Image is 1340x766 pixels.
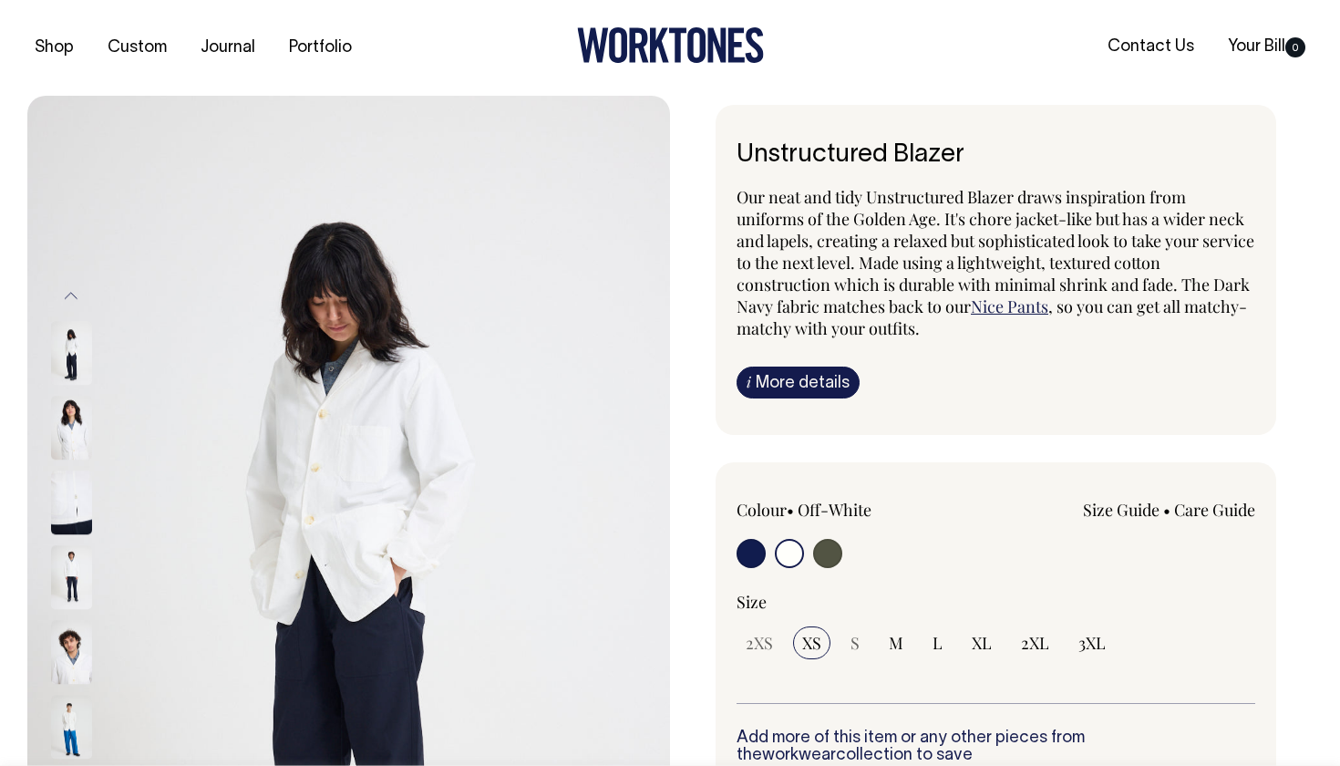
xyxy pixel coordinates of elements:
[923,626,952,659] input: L
[27,33,81,63] a: Shop
[51,696,92,760] img: off-white
[737,186,1254,317] span: Our neat and tidy Unstructured Blazer draws inspiration from uniforms of the Golden Age. It's cho...
[880,626,912,659] input: M
[51,546,92,610] img: off-white
[51,322,92,386] img: off-white
[762,748,836,763] a: workwear
[282,33,359,63] a: Portfolio
[747,372,751,391] span: i
[737,591,1255,613] div: Size
[889,632,903,654] span: M
[737,626,782,659] input: 2XS
[51,621,92,685] img: off-white
[802,632,821,654] span: XS
[737,499,944,521] div: Colour
[737,367,860,399] a: iMore details
[1083,499,1160,521] a: Size Guide
[100,33,174,63] a: Custom
[1021,632,1049,654] span: 2XL
[193,33,263,63] a: Journal
[746,632,773,654] span: 2XS
[1078,632,1106,654] span: 3XL
[793,626,830,659] input: XS
[737,730,1255,766] h6: Add more of this item or any other pieces from the collection to save
[1174,499,1255,521] a: Care Guide
[1012,626,1058,659] input: 2XL
[737,141,1255,170] h6: Unstructured Blazer
[850,632,860,654] span: S
[1100,32,1201,62] a: Contact Us
[1069,626,1115,659] input: 3XL
[51,397,92,461] img: off-white
[933,632,943,654] span: L
[1285,37,1305,57] span: 0
[841,626,869,659] input: S
[1163,499,1170,521] span: •
[971,295,1048,317] a: Nice Pants
[737,295,1247,339] span: , so you can get all matchy-matchy with your outfits.
[51,471,92,535] img: off-white
[787,499,794,521] span: •
[972,632,992,654] span: XL
[57,275,85,316] button: Previous
[798,499,871,521] label: Off-White
[1221,32,1313,62] a: Your Bill0
[963,626,1001,659] input: XL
